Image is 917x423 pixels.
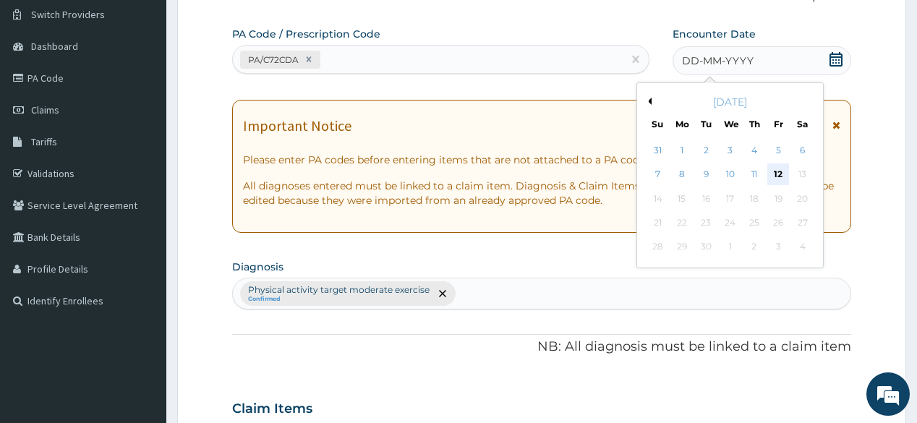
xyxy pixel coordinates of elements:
span: Switch Providers [31,8,105,21]
img: d_794563401_company_1708531726252_794563401 [27,72,59,108]
div: Choose Thursday, September 11th, 2025 [743,164,765,186]
div: Choose Thursday, September 4th, 2025 [743,140,765,161]
div: Choose Wednesday, September 10th, 2025 [719,164,741,186]
div: Not available Wednesday, September 24th, 2025 [719,212,741,234]
p: Please enter PA codes before entering items that are not attached to a PA code [243,153,840,167]
div: Not available Thursday, September 18th, 2025 [743,188,765,210]
div: Sa [796,118,809,130]
div: Not available Wednesday, September 17th, 2025 [719,188,741,210]
button: Previous Month [644,98,652,105]
div: Not available Sunday, September 14th, 2025 [647,188,668,210]
div: Choose Tuesday, September 2nd, 2025 [695,140,717,161]
span: Dashboard [31,40,78,53]
div: Choose Monday, September 8th, 2025 [671,164,693,186]
div: PA/C72CDA [244,51,301,68]
label: Diagnosis [232,260,283,274]
div: Not available Saturday, September 20th, 2025 [791,188,813,210]
div: Not available Thursday, September 25th, 2025 [743,212,765,234]
div: Not available Monday, September 29th, 2025 [671,236,693,258]
div: Choose Saturday, September 6th, 2025 [791,140,813,161]
div: Not available Wednesday, October 1st, 2025 [719,236,741,258]
div: Not available Tuesday, September 30th, 2025 [695,236,717,258]
div: Choose Friday, September 12th, 2025 [767,164,789,186]
div: [DATE] [643,95,817,109]
div: month 2025-09 [646,139,814,260]
span: DD-MM-YYYY [682,54,754,68]
div: Not available Saturday, September 27th, 2025 [791,212,813,234]
div: Th [748,118,760,130]
div: Choose Monday, September 1st, 2025 [671,140,693,161]
div: Choose Friday, September 5th, 2025 [767,140,789,161]
div: Not available Monday, September 22nd, 2025 [671,212,693,234]
h3: Claim Items [232,401,312,417]
div: Not available Saturday, September 13th, 2025 [791,164,813,186]
textarea: Type your message and hit 'Enter' [7,275,276,325]
div: Tu [699,118,712,130]
div: Fr [772,118,785,130]
span: Tariffs [31,135,57,148]
div: Not available Sunday, September 28th, 2025 [647,236,668,258]
div: Mo [675,118,688,130]
div: Chat with us now [75,81,243,100]
div: Su [651,118,663,130]
div: Not available Saturday, October 4th, 2025 [791,236,813,258]
div: Not available Friday, September 26th, 2025 [767,212,789,234]
div: Choose Wednesday, September 3rd, 2025 [719,140,741,161]
span: We're online! [84,122,200,268]
div: Not available Tuesday, September 23rd, 2025 [695,212,717,234]
div: Not available Sunday, September 21st, 2025 [647,212,668,234]
div: Not available Tuesday, September 16th, 2025 [695,188,717,210]
div: Choose Tuesday, September 9th, 2025 [695,164,717,186]
label: PA Code / Prescription Code [232,27,380,41]
div: Not available Friday, September 19th, 2025 [767,188,789,210]
h1: Important Notice [243,118,351,134]
span: Claims [31,103,59,116]
div: Minimize live chat window [237,7,272,42]
p: All diagnoses entered must be linked to a claim item. Diagnosis & Claim Items that are visible bu... [243,179,840,208]
p: NB: All diagnosis must be linked to a claim item [232,338,850,356]
div: Not available Monday, September 15th, 2025 [671,188,693,210]
div: Not available Thursday, October 2nd, 2025 [743,236,765,258]
div: We [724,118,736,130]
div: Choose Sunday, September 7th, 2025 [647,164,668,186]
div: Choose Sunday, August 31st, 2025 [647,140,668,161]
label: Encounter Date [673,27,756,41]
div: Not available Friday, October 3rd, 2025 [767,236,789,258]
